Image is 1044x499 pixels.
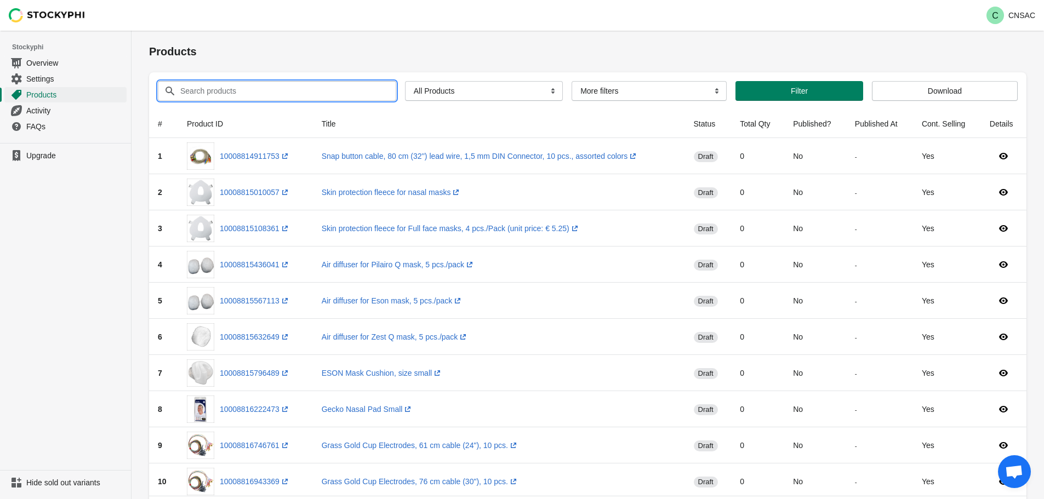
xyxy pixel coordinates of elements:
[694,187,718,198] span: draft
[731,246,784,283] td: 0
[784,283,846,319] td: No
[220,441,290,450] a: 10008816746761(opens a new window)
[694,477,718,487] span: draft
[981,110,1026,138] th: Details
[149,44,1026,59] h1: Products
[4,71,127,87] a: Settings
[322,405,414,414] a: Gecko Nasal Pad Small(opens a new window)
[855,153,857,160] small: -
[872,81,1018,101] button: Download
[731,283,784,319] td: 0
[178,110,313,138] th: Product ID
[26,477,124,488] span: Hide sold out variants
[928,87,962,95] span: Download
[26,89,124,100] span: Products
[220,405,290,414] a: 10008816222473(opens a new window)
[4,87,127,102] a: Products
[9,8,85,22] img: Stockyphi
[913,110,981,138] th: Cont. Selling
[913,138,981,174] td: Yes
[731,355,784,391] td: 0
[220,152,290,160] a: 10008814911753(opens a new window)
[694,368,718,379] span: draft
[731,391,784,427] td: 0
[913,391,981,427] td: Yes
[846,110,913,138] th: Published At
[220,332,290,341] a: 10008815632649(opens a new window)
[855,442,857,449] small: -
[694,404,718,415] span: draft
[158,224,162,233] span: 3
[1008,11,1035,20] p: CNSAC
[322,152,639,160] a: Snap button cable, 80 cm (32'') lead wire, 1,5 mm DIN Connector, 10 pcs., assorted colors(opens a...
[855,406,857,413] small: -
[187,179,214,206] img: AM-001-002_N500_F101.jpg
[784,355,846,391] td: No
[187,395,214,423] img: AM-007.jpg
[158,188,162,197] span: 2
[322,369,443,377] a: ESON Mask Cushion, size small(opens a new window)
[322,332,469,341] a: Air diffuser for Zest Q mask, 5 pcs./pack(opens a new window)
[12,42,131,53] span: Stockyphi
[220,188,290,197] a: 10008815010057(opens a new window)
[784,138,846,174] td: No
[149,110,178,138] th: #
[982,4,1040,26] button: Avatar with initials CCNSAC
[158,477,167,486] span: 10
[913,174,981,210] td: Yes
[855,334,857,341] small: -
[913,283,981,319] td: Yes
[322,477,519,486] a: Grass Gold Cup Electrodes, 76 cm cable (30"), 10 pcs.(opens a new window)
[187,287,214,314] img: AM-004a.jpg
[998,455,1031,488] div: Open chat
[855,478,857,485] small: -
[731,174,784,210] td: 0
[158,260,162,269] span: 4
[26,150,124,161] span: Upgrade
[26,121,124,132] span: FAQs
[855,189,857,196] small: -
[791,87,808,95] span: Filter
[784,174,846,210] td: No
[220,296,290,305] a: 10008815567113(opens a new window)
[855,225,857,232] small: -
[784,427,846,463] td: No
[26,58,124,68] span: Overview
[913,246,981,283] td: Yes
[180,81,376,101] input: Search products
[322,260,475,269] a: Air diffuser for Pilairo Q mask, 5 pcs./pack(opens a new window)
[731,138,784,174] td: 0
[731,319,784,355] td: 0
[694,332,718,343] span: draft
[4,118,127,134] a: FAQs
[158,152,162,160] span: 1
[187,468,214,495] img: grass-eeg-gold-cup-electrodes-2_d608b4b6-dfb5-4a95-85ca-18ab8be7e5e2.jpg
[784,391,846,427] td: No
[784,319,846,355] td: No
[784,110,846,138] th: Published?
[220,477,290,486] a: 10008816943369(opens a new window)
[26,73,124,84] span: Settings
[313,110,685,138] th: Title
[855,261,857,268] small: -
[322,296,464,305] a: Air diffuser for Eson mask, 5 pcs./pack(opens a new window)
[187,323,214,351] img: AM-005-1.jpg
[694,260,718,271] span: draft
[158,441,162,450] span: 9
[220,369,290,377] a: 10008815796489(opens a new window)
[784,246,846,283] td: No
[694,296,718,307] span: draft
[913,210,981,246] td: Yes
[187,215,214,242] img: AM-001-002_N500_F101_81c9c8b2-26d2-4ec1-bf7c-6650da462d5c.jpg
[26,105,124,116] span: Activity
[4,148,127,163] a: Upgrade
[158,369,162,377] span: 7
[685,110,732,138] th: Status
[187,359,214,387] img: AM-006-1.jpg
[986,7,1004,24] span: Avatar with initials C
[322,224,580,233] a: Skin protection fleece for Full face masks, 4 pcs./Pack (unit price: € 5.25)(opens a new window)
[731,110,784,138] th: Total Qty
[694,223,718,234] span: draft
[187,251,214,278] img: AM-004a-1.jpg
[158,405,162,414] span: 8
